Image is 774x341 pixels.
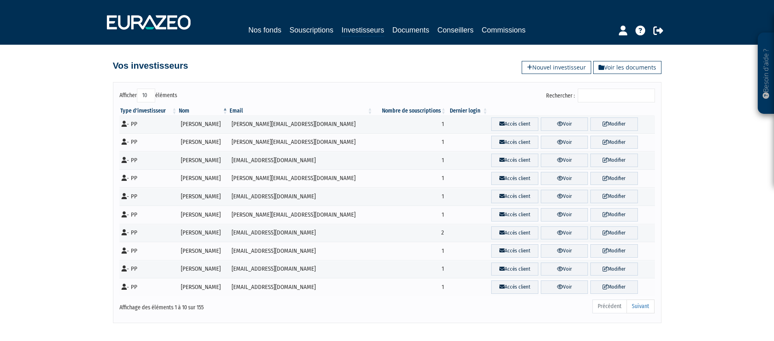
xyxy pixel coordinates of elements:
td: [PERSON_NAME] [178,206,229,224]
a: Modifier [590,117,637,131]
a: Voir [541,136,588,149]
td: - PP [119,278,178,296]
a: Souscriptions [289,24,333,36]
td: [PERSON_NAME][EMAIL_ADDRESS][DOMAIN_NAME] [229,206,373,224]
a: Voir les documents [593,61,661,74]
p: Besoin d'aide ? [761,37,771,110]
a: Voir [541,190,588,203]
a: Voir [541,172,588,185]
a: Nouvel investisseur [522,61,591,74]
td: 1 [373,260,447,278]
a: Modifier [590,190,637,203]
td: - PP [119,115,178,133]
td: 1 [373,151,447,169]
a: Conseillers [438,24,474,36]
label: Afficher éléments [119,89,177,102]
a: Accès client [491,117,538,131]
td: - PP [119,224,178,242]
a: Modifier [590,154,637,167]
th: Nom : activer pour trier la colonne par ordre d&eacute;croissant [178,107,229,115]
a: Investisseurs [341,24,384,37]
a: Modifier [590,226,637,240]
td: [PERSON_NAME] [178,260,229,278]
th: Type d'investisseur : activer pour trier la colonne par ordre croissant [119,107,178,115]
a: Accès client [491,154,538,167]
a: Accès client [491,172,538,185]
td: 1 [373,169,447,188]
a: Voir [541,208,588,222]
img: 1732889491-logotype_eurazeo_blanc_rvb.png [107,15,191,30]
a: Modifier [590,244,637,258]
a: Accès client [491,226,538,240]
a: Accès client [491,208,538,222]
a: Voir [541,244,588,258]
a: Commissions [482,24,526,36]
td: [EMAIL_ADDRESS][DOMAIN_NAME] [229,260,373,278]
td: 1 [373,187,447,206]
a: Voir [541,117,588,131]
a: Voir [541,226,588,240]
th: Dernier login : activer pour trier la colonne par ordre croissant [447,107,489,115]
td: - PP [119,151,178,169]
td: 1 [373,133,447,152]
a: Accès client [491,244,538,258]
td: [PERSON_NAME][EMAIL_ADDRESS][DOMAIN_NAME] [229,115,373,133]
td: - PP [119,187,178,206]
a: Modifier [590,136,637,149]
label: Rechercher : [546,89,655,102]
td: [EMAIL_ADDRESS][DOMAIN_NAME] [229,187,373,206]
td: [EMAIL_ADDRESS][DOMAIN_NAME] [229,151,373,169]
td: [EMAIL_ADDRESS][DOMAIN_NAME] [229,278,373,296]
td: [PERSON_NAME] [178,115,229,133]
a: Suivant [627,300,655,313]
td: [PERSON_NAME] [178,169,229,188]
td: 2 [373,224,447,242]
td: 1 [373,242,447,260]
td: - PP [119,133,178,152]
td: [EMAIL_ADDRESS][DOMAIN_NAME] [229,242,373,260]
th: Email : activer pour trier la colonne par ordre croissant [229,107,373,115]
th: &nbsp; [489,107,655,115]
input: Rechercher : [578,89,655,102]
td: [PERSON_NAME] [178,242,229,260]
a: Accès client [491,190,538,203]
td: [PERSON_NAME] [178,187,229,206]
td: [EMAIL_ADDRESS][DOMAIN_NAME] [229,224,373,242]
td: - PP [119,206,178,224]
a: Modifier [590,263,637,276]
th: Nombre de souscriptions : activer pour trier la colonne par ordre croissant [373,107,447,115]
td: - PP [119,242,178,260]
a: Voir [541,154,588,167]
td: - PP [119,260,178,278]
td: [PERSON_NAME] [178,224,229,242]
td: 1 [373,115,447,133]
div: Affichage des éléments 1 à 10 sur 155 [119,299,336,312]
a: Modifier [590,280,637,294]
a: Documents [392,24,429,36]
a: Voir [541,263,588,276]
a: Modifier [590,208,637,222]
td: [PERSON_NAME][EMAIL_ADDRESS][DOMAIN_NAME] [229,133,373,152]
td: - PP [119,169,178,188]
td: [PERSON_NAME] [178,151,229,169]
a: Accès client [491,280,538,294]
a: Nos fonds [248,24,281,36]
td: [PERSON_NAME] [178,278,229,296]
a: Accès client [491,263,538,276]
td: 1 [373,206,447,224]
td: 1 [373,278,447,296]
td: [PERSON_NAME] [178,133,229,152]
select: Afficheréléments [137,89,155,102]
h4: Vos investisseurs [113,61,188,71]
a: Modifier [590,172,637,185]
a: Voir [541,280,588,294]
a: Accès client [491,136,538,149]
td: [PERSON_NAME][EMAIL_ADDRESS][DOMAIN_NAME] [229,169,373,188]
